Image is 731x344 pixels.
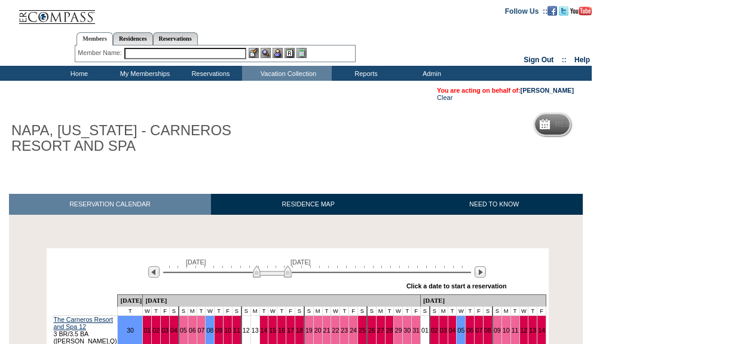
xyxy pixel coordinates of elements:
a: 13 [252,327,259,334]
a: 08 [484,327,491,334]
img: Become our fan on Facebook [548,6,557,16]
td: M [313,307,322,316]
a: 03 [440,327,447,334]
a: Clear [437,94,452,101]
td: M [376,307,385,316]
a: 11 [512,327,519,334]
td: S [179,307,188,316]
td: Home [45,66,111,81]
td: T [448,307,457,316]
a: [PERSON_NAME] [521,87,574,94]
a: 10 [224,327,231,334]
a: RESIDENCE MAP [211,194,406,215]
td: W [206,307,215,316]
a: 08 [206,327,213,334]
a: Sign Out [524,56,553,64]
td: Follow Us :: [505,6,548,16]
a: 01 [421,327,429,334]
td: M [501,307,510,316]
a: 20 [314,327,322,334]
td: T [259,307,268,316]
a: 30 [127,327,134,334]
a: 14 [261,327,268,334]
img: b_calculator.gif [296,48,307,58]
a: 11 [233,327,240,334]
a: 15 [269,327,276,334]
a: Members [77,32,113,45]
a: 19 [305,327,313,334]
a: 24 [350,327,357,334]
a: 06 [466,327,473,334]
td: T [528,307,537,316]
span: You are acting on behalf of: [437,87,574,94]
td: T [118,307,143,316]
td: F [224,307,233,316]
td: [DATE] [421,295,546,307]
div: Member Name: [78,48,124,58]
td: F [537,307,546,316]
td: W [268,307,277,316]
a: 03 [161,327,169,334]
td: T [466,307,475,316]
a: 06 [189,327,196,334]
a: Become our fan on Facebook [548,7,557,14]
a: 17 [287,327,294,334]
img: Previous [148,266,160,278]
td: F [349,307,358,316]
a: 23 [341,327,348,334]
td: T [510,307,519,316]
a: 05 [457,327,464,334]
td: T [403,307,412,316]
td: W [331,307,340,316]
a: 29 [394,327,402,334]
td: S [295,307,304,316]
td: T [385,307,394,316]
a: 05 [180,327,187,334]
a: 12 [521,327,528,334]
span: :: [562,56,567,64]
td: T [215,307,224,316]
td: F [286,307,295,316]
td: Vacation Collection [242,66,332,81]
td: W [143,307,152,316]
td: [DATE] [143,295,421,307]
td: S [484,307,493,316]
img: Next [475,266,486,278]
a: Subscribe to our YouTube Channel [570,7,592,14]
a: 16 [278,327,285,334]
td: S [493,307,501,316]
td: W [519,307,528,316]
img: Follow us on Twitter [559,6,568,16]
a: 25 [359,327,366,334]
a: 01 [143,327,151,334]
td: S [421,307,430,316]
a: 13 [529,327,536,334]
div: Click a date to start a reservation [406,282,507,290]
h1: NAPA, [US_STATE] - CARNEROS RESORT AND SPA [9,120,277,157]
span: [DATE] [290,258,311,266]
td: S [367,307,376,316]
a: RESERVATION CALENDAR [9,194,211,215]
img: Reservations [285,48,295,58]
td: F [475,307,484,316]
a: 07 [198,327,205,334]
a: 04 [449,327,456,334]
td: T [277,307,286,316]
td: F [412,307,421,316]
a: 26 [368,327,375,334]
td: W [457,307,466,316]
a: 09 [494,327,501,334]
a: Follow us on Twitter [559,7,568,14]
td: M [188,307,197,316]
td: T [340,307,349,316]
td: S [241,307,250,316]
td: W [394,307,403,316]
a: Help [574,56,590,64]
a: 02 [431,327,438,334]
td: Reservations [176,66,242,81]
a: Residences [113,32,153,45]
a: 28 [386,327,393,334]
td: S [430,307,439,316]
td: M [439,307,448,316]
span: [DATE] [186,258,206,266]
